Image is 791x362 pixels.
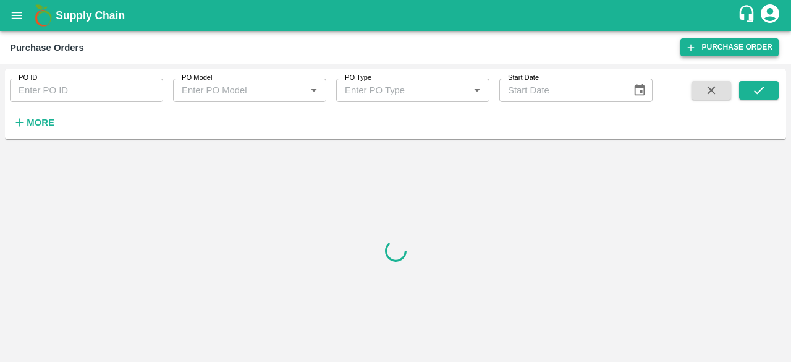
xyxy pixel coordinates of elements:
[345,73,371,83] label: PO Type
[10,112,57,133] button: More
[2,1,31,30] button: open drawer
[177,82,302,98] input: Enter PO Model
[31,3,56,28] img: logo
[680,38,779,56] a: Purchase Order
[737,4,759,27] div: customer-support
[306,82,322,98] button: Open
[340,82,465,98] input: Enter PO Type
[27,118,54,127] strong: More
[469,82,485,98] button: Open
[182,73,213,83] label: PO Model
[508,73,539,83] label: Start Date
[19,73,37,83] label: PO ID
[628,79,651,102] button: Choose date
[56,7,737,24] a: Supply Chain
[56,9,125,22] b: Supply Chain
[10,79,163,102] input: Enter PO ID
[499,79,623,102] input: Start Date
[10,40,84,56] div: Purchase Orders
[759,2,781,28] div: account of current user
